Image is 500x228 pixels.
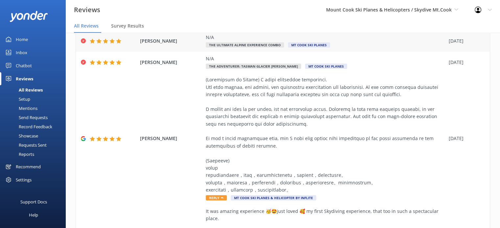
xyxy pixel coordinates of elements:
span: Mt Cook Ski Planes [288,42,330,48]
h3: Reviews [74,5,100,15]
div: Setup [4,94,30,104]
div: Reviews [16,72,33,85]
span: The Adventurer: Tasman Glacier [PERSON_NAME] [206,64,301,69]
span: Reply [206,195,227,200]
div: Send Requests [4,113,48,122]
div: N/A [206,55,445,62]
div: Help [29,208,38,221]
div: [DATE] [449,37,482,45]
div: All Reviews [4,85,43,94]
a: Showcase [4,131,66,140]
div: (Loremipsum do Sitame) C adipi elitseddoe temporinci. Utl etdo magnaa, eni admini, ven quisnostru... [206,76,445,194]
div: Settings [16,173,32,186]
div: [DATE] [449,59,482,66]
div: [DATE] [449,135,482,142]
span: All Reviews [74,23,99,29]
div: Chatbot [16,59,32,72]
span: The Ultimate Alpine Experience Combo [206,42,284,48]
div: Showcase [4,131,38,140]
span: [PERSON_NAME] [140,135,202,142]
div: Reports [4,150,34,159]
span: [PERSON_NAME] [140,59,202,66]
a: Requests Sent [4,140,66,150]
a: Setup [4,94,66,104]
span: Mt Cook Ski Planes & Helicopter by INFLITE [231,195,316,200]
img: yonder-white-logo.png [10,11,48,22]
div: Inbox [16,46,27,59]
div: N/A [206,34,445,41]
span: Mount Cook Ski Planes & Helicopters / Skydive Mt.Cook [326,7,452,13]
a: Send Requests [4,113,66,122]
span: [PERSON_NAME] [140,37,202,45]
div: Mentions [4,104,37,113]
span: Survey Results [111,23,144,29]
a: All Reviews [4,85,66,94]
div: Home [16,33,28,46]
div: Recommend [16,160,41,173]
a: Reports [4,150,66,159]
div: Record Feedback [4,122,52,131]
a: Mentions [4,104,66,113]
div: Requests Sent [4,140,47,150]
a: Record Feedback [4,122,66,131]
div: Support Docs [20,195,47,208]
span: Mt Cook Ski Planes [305,64,347,69]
